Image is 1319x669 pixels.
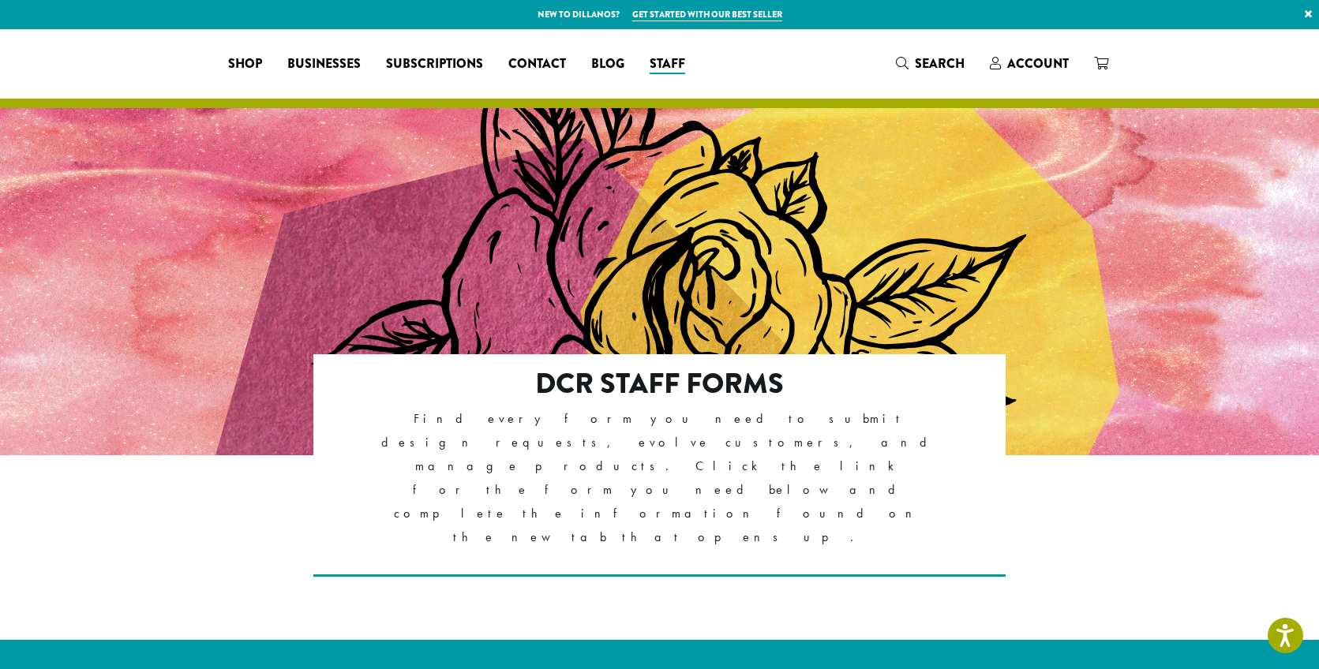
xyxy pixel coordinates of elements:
[381,407,938,549] p: Find every form you need to submit design requests, evolve customers, and manage products. Click ...
[883,50,977,77] a: Search
[228,54,262,74] span: Shop
[508,54,566,74] span: Contact
[915,54,965,73] span: Search
[1007,54,1069,73] span: Account
[632,8,782,21] a: Get started with our best seller
[386,54,483,74] span: Subscriptions
[381,367,938,401] h2: DCR Staff Forms
[287,54,361,74] span: Businesses
[591,54,624,74] span: Blog
[215,51,275,77] a: Shop
[637,51,698,77] a: Staff
[650,54,685,74] span: Staff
